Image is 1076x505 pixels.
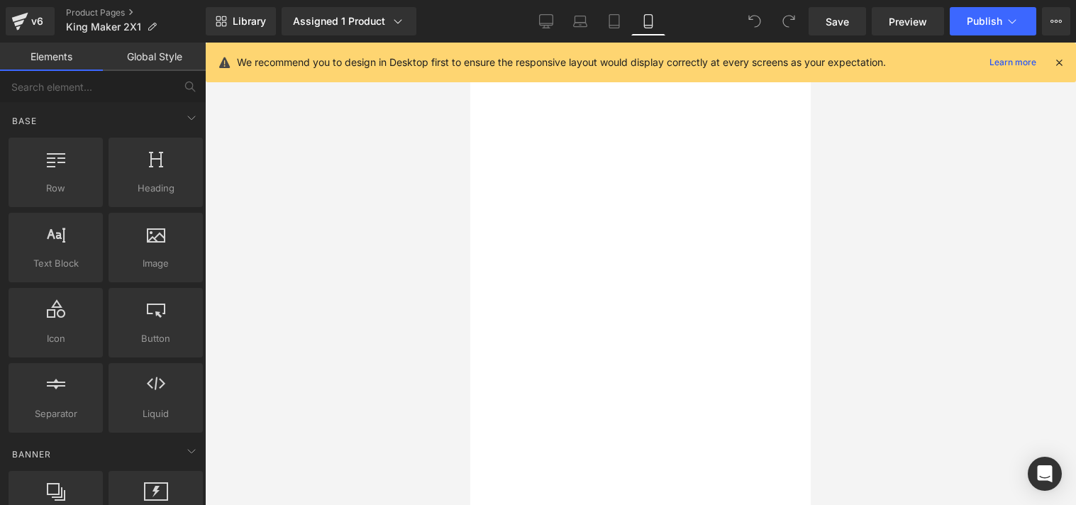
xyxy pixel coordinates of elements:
[66,21,141,33] span: King Maker 2X1
[775,7,803,35] button: Redo
[967,16,1002,27] span: Publish
[563,7,597,35] a: Laptop
[66,7,206,18] a: Product Pages
[631,7,665,35] a: Mobile
[233,15,266,28] span: Library
[113,181,199,196] span: Heading
[113,406,199,421] span: Liquid
[13,406,99,421] span: Separator
[950,7,1036,35] button: Publish
[741,7,769,35] button: Undo
[13,256,99,271] span: Text Block
[11,448,52,461] span: Banner
[872,7,944,35] a: Preview
[11,114,38,128] span: Base
[984,54,1042,71] a: Learn more
[237,55,886,70] p: We recommend you to design in Desktop first to ensure the responsive layout would display correct...
[206,7,276,35] a: New Library
[529,7,563,35] a: Desktop
[1028,457,1062,491] div: Open Intercom Messenger
[889,14,927,29] span: Preview
[1042,7,1070,35] button: More
[826,14,849,29] span: Save
[113,256,199,271] span: Image
[597,7,631,35] a: Tablet
[13,181,99,196] span: Row
[293,14,405,28] div: Assigned 1 Product
[28,12,46,30] div: v6
[113,331,199,346] span: Button
[6,7,55,35] a: v6
[13,331,99,346] span: Icon
[103,43,206,71] a: Global Style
